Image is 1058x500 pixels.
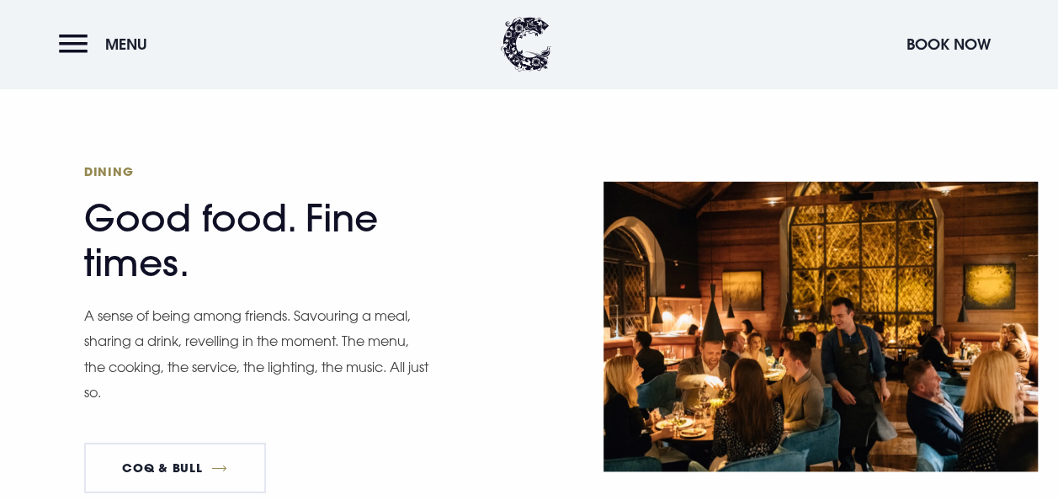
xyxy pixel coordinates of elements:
span: Dining [84,163,412,179]
h2: Good food. Fine times. [84,163,412,285]
img: Clandeboye Lodge [501,17,551,72]
button: Menu [59,26,156,62]
img: Hotel Northern Ireland [603,182,1039,471]
p: A sense of being among friends. Savouring a meal, sharing a drink, revelling in the moment. The m... [84,303,429,406]
span: Menu [105,35,147,54]
a: Coq & Bull [84,443,266,493]
button: Book Now [898,26,999,62]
